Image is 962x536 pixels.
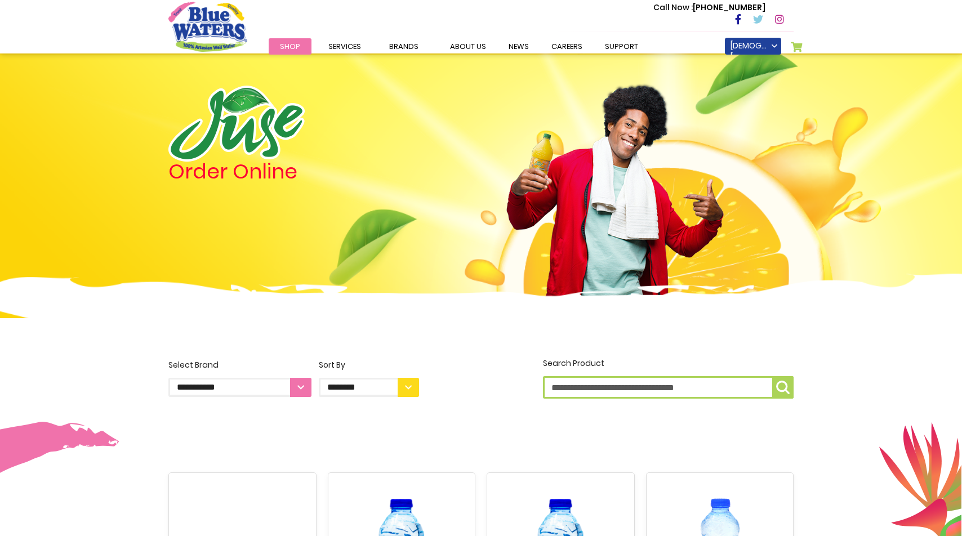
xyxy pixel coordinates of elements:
a: about us [439,38,497,55]
input: Search Product [543,376,794,399]
a: support [594,38,649,55]
img: man.png [505,65,725,306]
img: search-icon.png [776,381,790,394]
span: Brands [389,41,418,52]
a: store logo [168,2,247,51]
a: careers [540,38,594,55]
button: Search Product [772,376,794,399]
select: Select Brand [168,378,311,397]
a: News [497,38,540,55]
span: Shop [280,41,300,52]
p: [PHONE_NUMBER] [653,2,765,14]
span: Call Now : [653,2,693,13]
label: Select Brand [168,359,311,397]
h4: Order Online [168,162,419,182]
select: Sort By [319,378,419,397]
label: Search Product [543,358,794,399]
span: Services [328,41,361,52]
a: [DEMOGRAPHIC_DATA][PERSON_NAME] [725,38,781,55]
img: logo [168,86,305,162]
div: Sort By [319,359,419,371]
